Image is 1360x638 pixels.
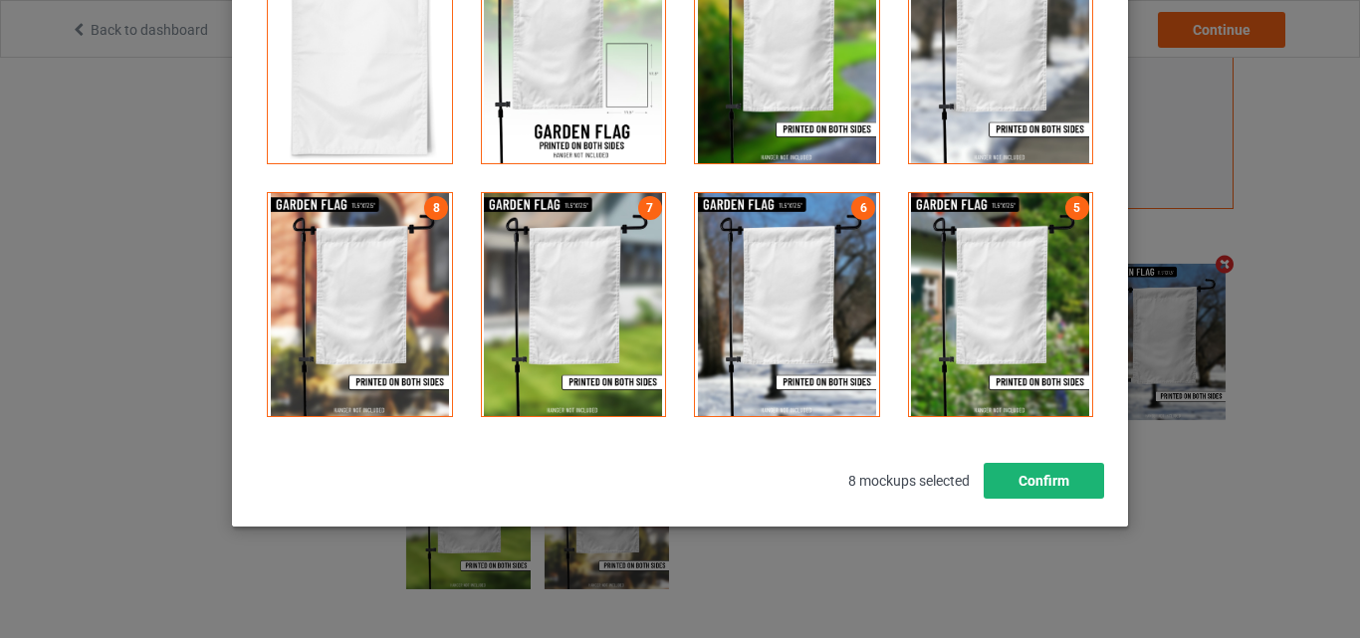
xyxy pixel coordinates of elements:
a: 6 [851,196,875,220]
a: 7 [638,196,662,220]
button: Confirm [984,463,1104,499]
a: 8 [424,196,448,220]
a: 5 [1065,196,1089,220]
span: 8 mockups selected [834,459,984,503]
